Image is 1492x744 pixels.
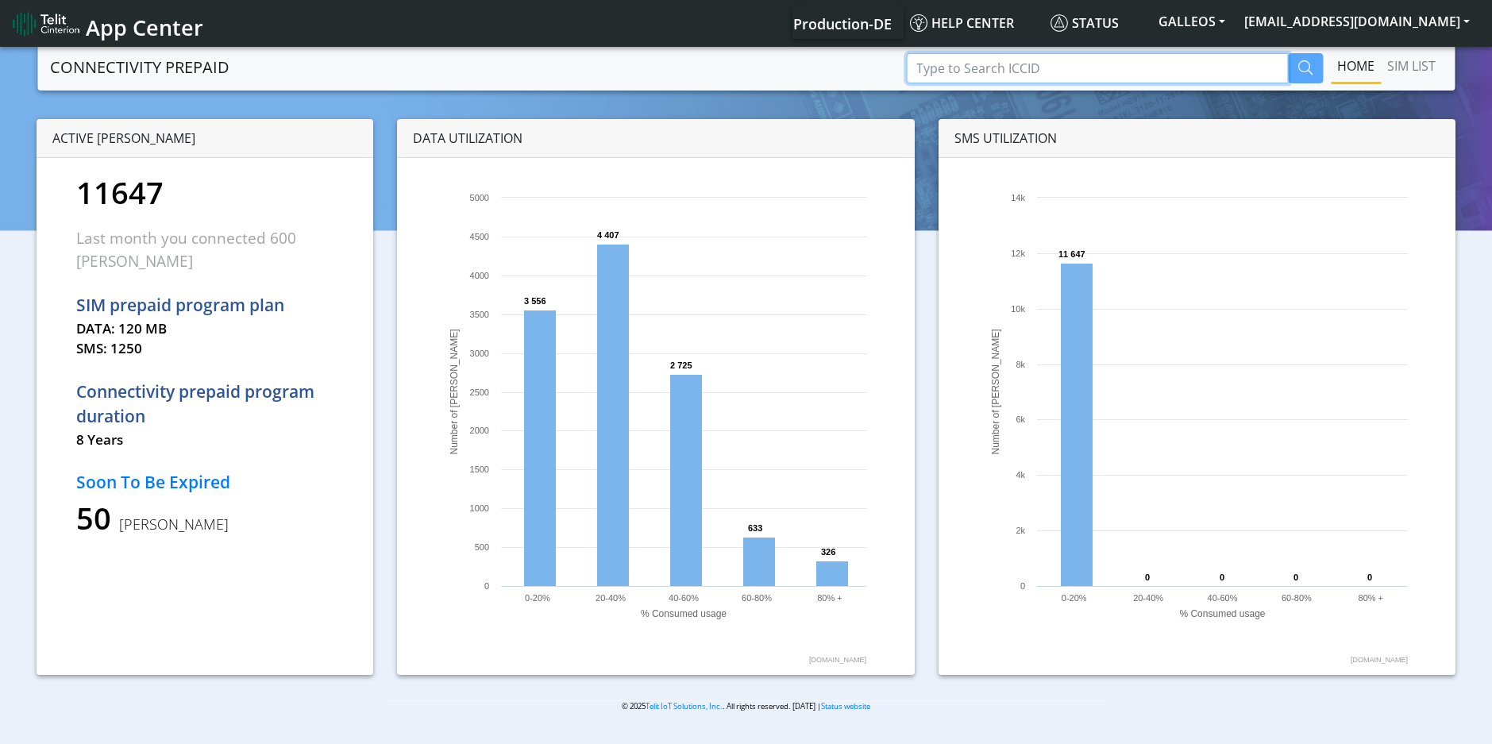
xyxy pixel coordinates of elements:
a: Status website [821,701,870,711]
text: 0 [1220,572,1224,582]
text: 20-40% [596,593,626,603]
a: App Center [13,6,201,40]
text: 0 [1367,572,1372,582]
text: 60-80% [742,593,772,603]
p: Soon To Be Expired [76,470,333,495]
input: Type to Search ICCID [906,53,1288,83]
button: [EMAIL_ADDRESS][DOMAIN_NAME] [1235,7,1479,36]
text: 0 [1145,572,1150,582]
p: Connectivity prepaid program duration [76,380,333,430]
button: GALLEOS [1149,7,1235,36]
text: % Consumed usage [1179,608,1265,619]
text: 8k [1016,360,1025,369]
text: 4 407 [597,230,619,240]
text: 0 [1020,581,1024,591]
text: [DOMAIN_NAME] [809,656,866,664]
text: 1500 [470,465,489,474]
text: 40-60% [669,593,699,603]
text: 2000 [470,426,489,435]
div: SMS UTILIZATION [939,119,1455,158]
text: 4000 [470,271,489,280]
a: SIM LIST [1381,50,1442,82]
p: SMS: 1250 [76,338,333,359]
text: 10k [1011,304,1025,314]
img: status.svg [1051,14,1068,32]
text: 0 [1293,572,1298,582]
text: [DOMAIN_NAME] [1350,656,1407,664]
a: Home [1331,50,1381,82]
a: Your current platform instance [792,7,891,39]
text: 80% + [1358,593,1383,603]
div: DATA UTILIZATION [397,119,914,158]
div: ACTIVE [PERSON_NAME] [37,119,373,158]
text: 4k [1016,470,1025,480]
span: Production-DE [793,14,892,33]
text: 500 [475,542,489,552]
text: 326 [821,547,835,557]
text: Number of [PERSON_NAME] [990,329,1001,454]
p: Last month you connected 600 [PERSON_NAME] [76,227,333,272]
span: [PERSON_NAME] [111,515,229,534]
span: Status [1051,14,1119,32]
text: 0-20% [1061,593,1086,603]
text: 6k [1016,414,1025,424]
text: 14k [1011,193,1025,202]
a: Telit IoT Solutions, Inc. [646,701,723,711]
text: 40-60% [1207,593,1237,603]
a: Help center [904,7,1044,39]
text: 2500 [470,387,489,397]
text: Number of [PERSON_NAME] [449,329,461,454]
p: © 2025 . All rights reserved. [DATE] | [385,700,1108,712]
text: 3000 [470,349,489,358]
a: CONNECTIVITY PREPAID [50,52,229,83]
text: 12k [1011,249,1025,258]
text: 20-40% [1133,593,1163,603]
p: 11647 [76,170,333,215]
text: % Consumed usage [641,608,727,619]
text: 3500 [470,310,489,319]
span: App Center [86,13,203,42]
p: DATA: 120 MB [76,318,333,339]
text: 5000 [470,193,489,202]
p: 8 Years [76,430,333,450]
text: 0 [484,581,489,591]
text: 633 [748,523,762,533]
text: 3 556 [524,296,546,306]
p: 50 [76,495,333,541]
text: 4500 [470,232,489,241]
text: 1000 [470,503,489,513]
text: 11 647 [1058,249,1085,259]
text: 0-20% [526,593,551,603]
text: 60-80% [1281,593,1311,603]
text: 2 725 [670,360,692,370]
img: knowledge.svg [910,14,927,32]
text: 80% + [818,593,843,603]
text: 2k [1016,526,1025,535]
img: logo-telit-cinterion-gw-new.png [13,11,79,37]
a: Status [1044,7,1149,39]
p: SIM prepaid program plan [76,293,333,318]
span: Help center [910,14,1014,32]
